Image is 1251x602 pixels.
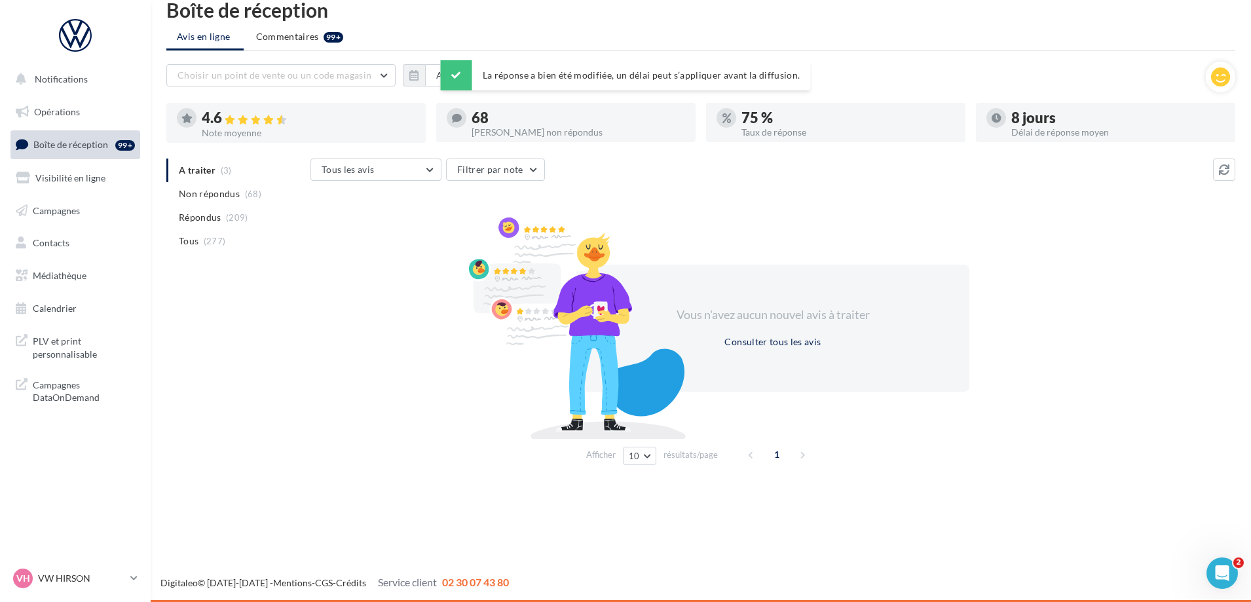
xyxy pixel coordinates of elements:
div: • Il y a 22 sem [113,107,177,121]
span: Contacts [33,237,69,248]
img: Profile image for Service-Client [15,240,41,266]
span: Médiathèque [33,270,86,281]
a: Calendrier [8,295,143,322]
img: Profile image for Service-Client [15,143,41,169]
div: Vous n'avez aucun nouvel avis à traiter [660,307,886,324]
span: Non répondus [179,187,240,200]
span: (68) [245,189,261,199]
span: Opérations [34,106,80,117]
a: Campagnes [8,197,143,225]
span: Service client [378,576,437,588]
button: Filtrer par note [446,159,545,181]
img: Profile image for Service-Client [15,288,41,314]
span: Tous les avis [322,164,375,175]
span: Actualités [56,442,101,451]
div: • Il y a 24 sem [113,156,177,170]
span: Tous [179,235,198,248]
div: 75 % [741,111,955,125]
div: Note moyenne [202,128,415,138]
div: • Il y a 25 sem [113,204,177,218]
div: 68 [472,111,685,125]
div: Service Client Digitaleo [47,59,154,73]
span: Visibilité en ligne [35,172,105,183]
div: Fermer [230,5,253,29]
a: Digitaleo [160,577,198,588]
span: 2 [1233,557,1244,568]
span: Commentaires [256,30,319,43]
div: • Il y a 25 sem [113,301,177,315]
div: • Il y a 25 sem [113,253,177,267]
span: Afficher [586,449,616,461]
div: Service-Client [47,301,110,315]
div: La réponse a bien été modifiée, un délai peut s’appliquer avant la diffusion. [441,60,811,90]
img: Profile image for Service-Client [15,94,41,121]
span: (277) [204,236,226,246]
img: Profile image for Service-Client [15,191,41,217]
span: VH [16,572,30,585]
button: Aide [210,409,262,461]
span: résultats/page [663,449,718,461]
div: Service-Client [47,107,110,121]
button: Tâches [157,409,210,461]
button: Consulter tous les avis [719,334,826,350]
span: Boîte de réception [33,139,108,150]
a: VH VW HIRSON [10,566,140,591]
span: (209) [226,212,248,223]
button: Poser une question [60,369,202,395]
a: Boîte de réception99+ [8,130,143,159]
a: Contacts [8,229,143,257]
span: Campagnes [33,204,80,216]
span: © [DATE]-[DATE] - - - [160,577,509,588]
span: Conversations [107,442,181,451]
div: Service-Client [47,253,110,267]
div: • Il y a 11 sem [157,59,221,73]
div: 8 jours [1011,111,1225,125]
button: Au total [403,64,482,86]
div: Service-Client [47,156,110,170]
div: Service-Client [47,350,110,364]
div: Service-Client [47,398,110,412]
p: VW HIRSON [38,572,125,585]
span: Notifications [35,73,88,85]
button: Au total [425,64,482,86]
div: 4.6 [202,111,415,126]
span: 02 30 07 43 80 [442,576,509,588]
span: 10 [629,451,640,461]
span: Tâches [168,442,199,451]
button: Conversations [105,409,157,461]
button: Tous les avis [310,159,441,181]
img: Profile image for Service Client Digitaleo [15,46,41,72]
span: Calendrier [33,303,77,314]
div: • Il y a 28 sem [113,398,177,412]
span: Fermeture du service clients pendant les ponts de mai Le pôle clients sera absent pendant les pon... [47,143,1058,154]
div: Taux de réponse [741,128,955,137]
span: Campagnes DataOnDemand [33,376,135,404]
a: Crédits [336,577,366,588]
span: Accueil [10,442,43,451]
div: Service-Client [47,204,110,218]
button: 10 [623,447,656,465]
img: Profile image for Service-Client [15,385,41,411]
a: Mentions [273,577,312,588]
span: 1 [766,444,787,465]
span: Choisir un point de vente ou un code magasin [177,69,371,81]
span: PLV et print personnalisable [33,332,135,360]
span: Aide [226,442,246,451]
iframe: Intercom live chat [1206,557,1238,589]
span: Notez votre conversation [47,47,177,57]
div: 99+ [324,32,343,43]
a: Campagnes DataOnDemand [8,371,143,409]
div: • Il y a 27 sem [113,350,177,364]
button: Actualités [52,409,105,461]
h1: Conversations [83,6,183,28]
button: Choisir un point de vente ou un code magasin [166,64,396,86]
div: [PERSON_NAME] non répondus [472,128,685,137]
a: PLV et print personnalisable [8,327,143,366]
div: Délai de réponse moyen [1011,128,1225,137]
a: Visibilité en ligne [8,164,143,192]
button: Notifications [8,66,138,93]
div: 99+ [115,140,135,151]
a: CGS [315,577,333,588]
a: Opérations [8,98,143,126]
